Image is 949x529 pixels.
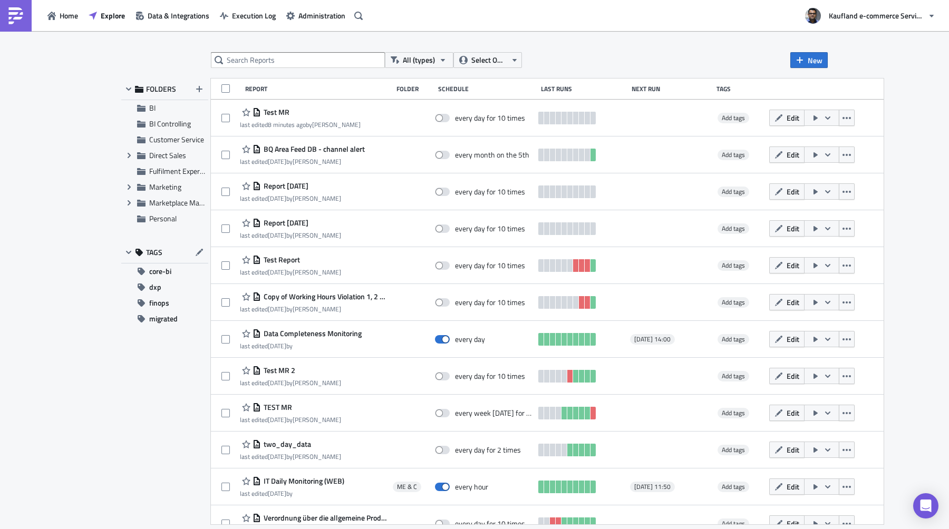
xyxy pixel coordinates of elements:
button: Edit [769,220,805,237]
button: Data & Integrations [130,7,215,24]
span: Add tags [722,113,745,123]
span: Test MR [261,107,289,117]
button: dxp [121,279,208,295]
span: Add tags [722,187,745,197]
span: Administration [298,10,345,21]
button: New [790,52,828,68]
button: core-bi [121,263,208,279]
button: Edit [769,146,805,163]
img: Avatar [804,7,822,25]
span: Add tags [718,113,749,123]
button: Administration [281,7,351,24]
span: Add tags [718,150,749,160]
span: Customer Service [149,134,204,145]
span: Add tags [722,260,745,270]
div: last edited by [PERSON_NAME] [240,268,341,276]
div: last edited by [PERSON_NAME] [240,121,361,129]
span: Add tags [718,334,749,345]
button: Select Owner [453,52,522,68]
span: dxp [149,279,161,295]
div: every day for 10 times [455,224,525,233]
span: BQ Area Feed DB - channel alert [261,144,365,154]
span: Edit [787,297,799,308]
span: Add tags [718,445,749,455]
span: Test Report [261,255,300,264]
span: BI [149,102,156,113]
button: Home [42,7,83,24]
span: Add tags [722,223,745,233]
button: Edit [769,257,805,273]
time: 2025-09-10T10:53:41Z [268,230,286,240]
a: Explore [83,7,130,24]
div: last edited by [240,342,362,350]
span: Marketing [149,181,181,192]
span: New [808,55,822,66]
div: last edited by [240,489,344,497]
div: Report [245,85,391,93]
span: Edit [787,481,799,492]
span: Add tags [718,223,749,234]
span: BI Controlling [149,118,191,129]
button: Edit [769,183,805,200]
button: Edit [769,110,805,126]
time: 2025-09-05T13:11:24Z [268,415,286,425]
time: 2025-09-10T11:07:57Z [268,193,286,203]
div: every day for 10 times [455,298,525,307]
div: Tags [716,85,765,93]
span: Add tags [722,371,745,381]
span: Direct Sales [149,150,186,161]
span: TEST MR [261,403,292,412]
span: Fulfilment Experience [149,165,216,177]
div: Next Run [632,85,711,93]
span: Marketplace Management [149,197,231,208]
button: Edit [769,294,805,310]
button: Execution Log [215,7,281,24]
span: Add tags [718,260,749,271]
div: Last Runs [541,85,626,93]
span: Add tags [718,297,749,308]
span: Add tags [718,482,749,492]
span: migrated [149,311,178,327]
div: every hour [455,482,488,492]
span: finops [149,295,169,311]
time: 2025-09-04T17:59:49Z [268,378,286,388]
div: every day for 10 times [455,187,525,197]
span: Edit [787,260,799,271]
span: Edit [787,444,799,455]
div: every month on the 5th [455,150,529,160]
span: Add tags [718,187,749,197]
div: last edited by [PERSON_NAME] [240,453,341,461]
span: Add tags [718,371,749,381]
button: Kaufland e-commerce Services GmbH & Co. KG [799,4,941,27]
span: [DATE] 14:00 [634,335,671,344]
span: Data & Integrations [148,10,209,21]
div: every day for 10 times [455,519,525,528]
div: last edited by [PERSON_NAME] [240,416,341,424]
span: Test MR 2 [261,366,295,375]
span: core-bi [149,263,171,279]
span: Edit [787,407,799,418]
span: Execution Log [232,10,276,21]
span: Add tags [722,150,745,160]
span: Add tags [718,518,749,529]
span: FOLDERS [146,84,176,94]
div: last edited by [PERSON_NAME] [240,158,365,165]
span: Report 2025-09-10 [261,218,308,228]
button: migrated [121,311,208,327]
span: Copy of Working Hours Violation 1, 2 & 3 - Final [261,292,388,301]
span: Home [60,10,78,21]
div: every day for 10 times [455,261,525,270]
div: last edited by [PERSON_NAME] [240,231,341,239]
div: every week on Wednesday for 1 time [455,408,534,418]
time: 2025-09-03T17:09:23Z [268,452,286,462]
span: Edit [787,334,799,345]
div: every day for 10 times [455,113,525,123]
div: last edited by [PERSON_NAME] [240,379,341,387]
input: Search Reports [211,52,385,68]
div: every day for 2 times [455,445,521,455]
span: TAGS [146,248,162,257]
span: Edit [787,186,799,197]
